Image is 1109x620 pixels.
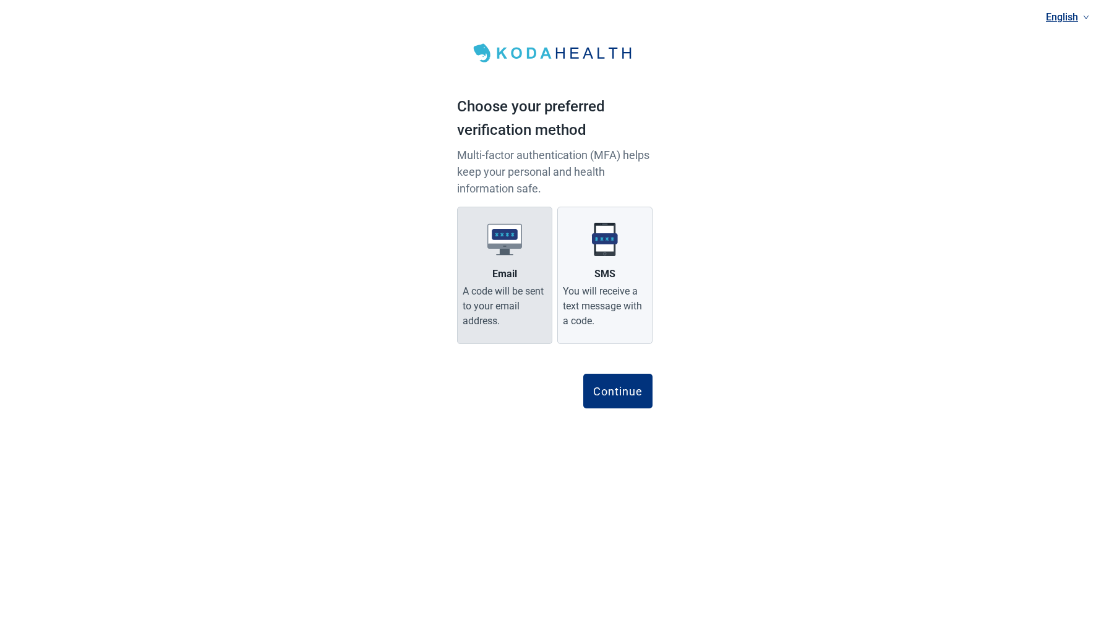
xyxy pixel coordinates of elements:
[492,267,517,282] div: Email
[457,15,653,433] main: Main content
[463,284,547,329] div: A code will be sent to your email address.
[457,147,653,197] p: Multi-factor authentication (MFA) helps keep your personal and health information safe.
[583,374,653,408] button: Continue
[457,95,653,147] h1: Choose your preferred verification method
[1041,7,1094,27] a: Current language: English
[1083,14,1089,20] span: down
[593,385,643,397] div: Continue
[563,284,647,329] div: You will receive a text message with a code.
[594,267,615,282] div: SMS
[466,40,642,67] img: Koda Health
